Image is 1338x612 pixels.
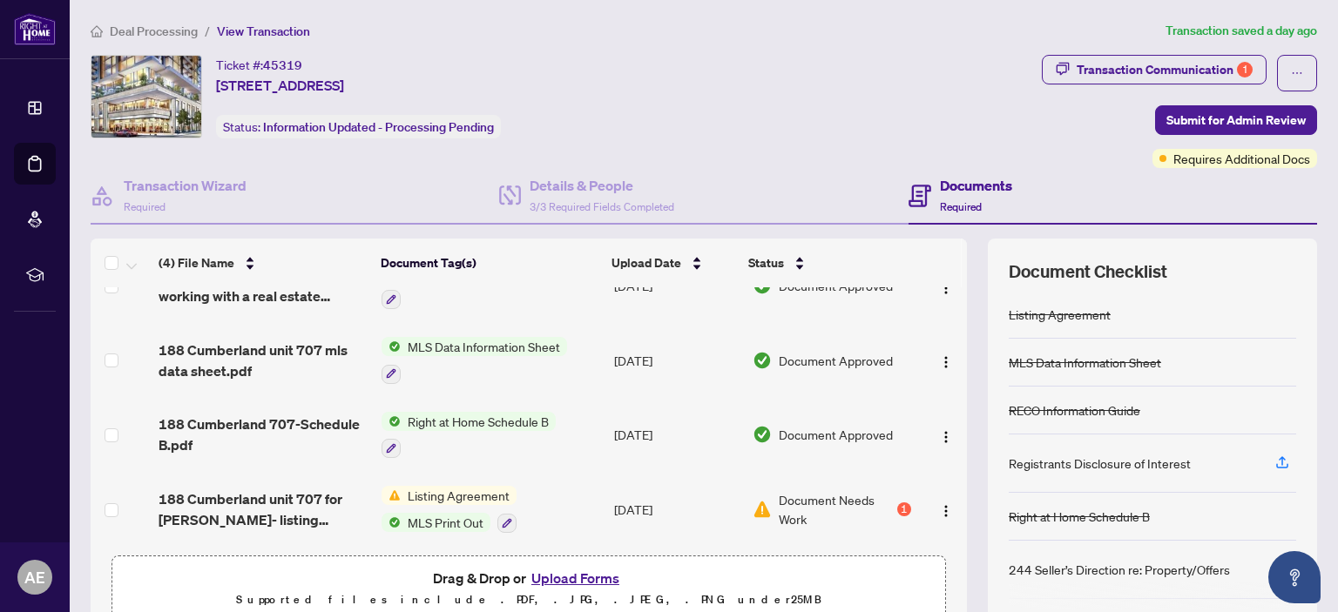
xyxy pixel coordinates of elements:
li: / [205,21,210,41]
span: Right at Home Schedule B [401,412,556,431]
span: 3/3 Required Fields Completed [530,200,674,213]
img: Logo [939,504,953,518]
button: Logo [932,420,960,448]
td: [DATE] [607,398,746,473]
div: RECO Information Guide [1009,400,1140,420]
div: Registrants Disclosure of Interest [1009,454,1191,473]
td: [DATE] [607,472,746,547]
span: View Transaction [217,24,310,39]
button: Logo [932,495,960,523]
th: Document Tag(s) [374,239,605,287]
img: Document Status [753,500,772,519]
span: Listing Agreement [401,486,517,505]
img: Document Status [753,425,772,444]
button: Status IconRight at Home Schedule B [382,412,556,459]
img: Status Icon [382,486,401,505]
div: 244 Seller’s Direction re: Property/Offers [1009,560,1230,579]
th: Status [741,239,913,287]
span: Deal Processing [110,24,198,39]
span: MLS Print Out [401,513,490,532]
img: Status Icon [382,513,401,532]
span: 45319 [263,57,302,73]
span: home [91,25,103,37]
th: (4) File Name [152,239,374,287]
button: Logo [932,346,960,374]
div: Transaction Communication [1077,56,1253,84]
span: Required [124,200,166,213]
span: Document Approved [779,425,893,444]
button: Status IconMLS Data Information Sheet [382,337,567,384]
img: Status Icon [382,337,401,356]
span: Document Approved [779,351,893,370]
div: MLS Data Information Sheet [1009,353,1161,372]
div: Right at Home Schedule B [1009,507,1150,526]
button: Status IconListing AgreementStatus IconMLS Print Out [382,486,517,533]
span: AE [24,565,45,589]
span: Status [748,253,784,272]
div: 1 [1237,62,1253,77]
button: Upload Forms [526,567,625,589]
div: Listing Agreement [1009,305,1111,324]
span: 188 Cumberland unit 707 for [PERSON_NAME]- listing agreement.pdf [159,488,368,530]
span: MLS Data Information Sheet [401,337,567,356]
h4: Details & People [530,175,674,196]
button: Open asap [1268,551,1321,603]
img: Document Status [753,351,772,370]
p: Supported files include .PDF, .JPG, .JPEG, .PNG under 25 MB [123,589,935,610]
div: Status: [216,115,501,138]
span: Document Needs Work [779,490,894,528]
span: Submit for Admin Review [1166,106,1306,134]
button: Transaction Communication1 [1042,55,1267,84]
img: logo [14,13,56,45]
img: Logo [939,355,953,369]
span: Drag & Drop or [433,567,625,589]
span: Required [940,200,982,213]
span: Information Updated - Processing Pending [263,119,494,135]
article: Transaction saved a day ago [1166,21,1317,41]
h4: Transaction Wizard [124,175,247,196]
div: 1 [897,502,911,516]
img: Status Icon [382,412,401,431]
div: Ticket #: [216,55,302,75]
span: [STREET_ADDRESS] [216,75,344,96]
img: IMG-C12264704_1.jpg [91,56,201,138]
button: Submit for Admin Review [1155,105,1317,135]
th: Upload Date [605,239,741,287]
span: Document Checklist [1009,259,1167,284]
img: Logo [939,281,953,295]
img: Logo [939,430,953,444]
span: 188 Cumberland unit 707 mls data sheet.pdf [159,340,368,381]
span: ellipsis [1291,67,1303,79]
span: 188 Cumberland 707-Schedule B.pdf [159,414,368,455]
span: (4) File Name [159,253,234,272]
span: Requires Additional Docs [1173,149,1310,168]
h4: Documents [940,175,1012,196]
span: Upload Date [612,253,681,272]
td: [DATE] [607,323,746,398]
